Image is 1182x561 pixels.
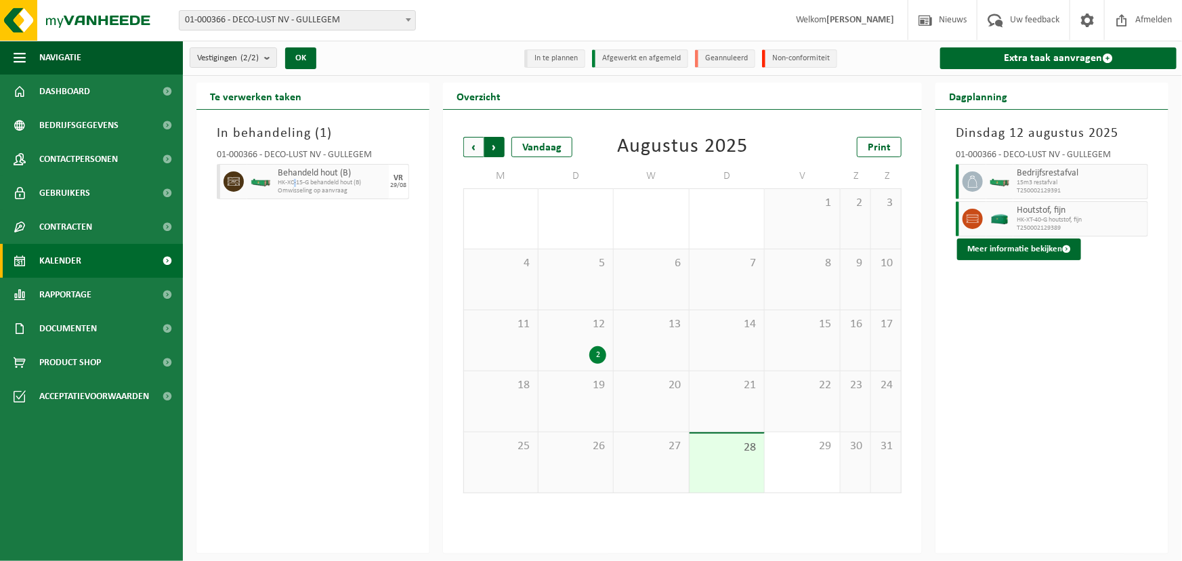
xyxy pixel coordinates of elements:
[696,256,757,271] span: 7
[278,179,385,187] span: HK-XC-15-G behandeld hout (B)
[695,49,755,68] li: Geannuleerd
[39,176,90,210] span: Gebruikers
[39,41,81,75] span: Navigatie
[545,317,606,332] span: 12
[878,256,894,271] span: 10
[762,49,837,68] li: Non-conformiteit
[545,256,606,271] span: 5
[878,378,894,393] span: 24
[180,11,415,30] span: 01-000366 - DECO-LUST NV - GULLEGEM
[471,317,531,332] span: 11
[878,439,894,454] span: 31
[471,256,531,271] span: 4
[990,177,1010,187] img: HK-XC-15-GN-00
[847,317,864,332] span: 16
[1017,205,1144,216] span: Houtstof, fijn
[841,164,871,188] td: Z
[847,439,864,454] span: 30
[39,108,119,142] span: Bedrijfsgegevens
[847,196,864,211] span: 2
[471,378,531,393] span: 18
[39,210,92,244] span: Contracten
[826,15,894,25] strong: [PERSON_NAME]
[217,123,409,144] h3: In behandeling ( )
[589,346,606,364] div: 2
[511,137,572,157] div: Vandaag
[935,83,1021,109] h2: Dagplanning
[197,48,259,68] span: Vestigingen
[39,75,90,108] span: Dashboard
[696,378,757,393] span: 21
[320,127,327,140] span: 1
[545,439,606,454] span: 26
[278,168,385,179] span: Behandeld hout (B)
[620,378,681,393] span: 20
[39,312,97,346] span: Documenten
[1017,216,1144,224] span: HK-XT-40-G houtstof, fijn
[620,256,681,271] span: 6
[179,10,416,30] span: 01-000366 - DECO-LUST NV - GULLEGEM
[614,164,689,188] td: W
[847,256,864,271] span: 9
[390,182,406,189] div: 29/08
[847,378,864,393] span: 23
[1017,168,1144,179] span: Bedrijfsrestafval
[539,164,614,188] td: D
[765,164,840,188] td: V
[956,123,1148,144] h3: Dinsdag 12 augustus 2025
[772,378,832,393] span: 22
[696,440,757,455] span: 28
[285,47,316,69] button: OK
[617,137,748,157] div: Augustus 2025
[871,164,902,188] td: Z
[592,49,688,68] li: Afgewerkt en afgemeld
[39,346,101,379] span: Product Shop
[394,174,403,182] div: VR
[772,196,832,211] span: 1
[690,164,765,188] td: D
[240,54,259,62] count: (2/2)
[1017,179,1144,187] span: 15m3 restafval
[990,214,1010,224] img: HK-XT-40-GN-00
[1017,187,1144,195] span: T250002129391
[443,83,514,109] h2: Overzicht
[957,238,1081,260] button: Meer informatie bekijken
[251,177,271,187] img: HK-XC-15-GN-00
[39,379,149,413] span: Acceptatievoorwaarden
[620,439,681,454] span: 27
[471,439,531,454] span: 25
[878,317,894,332] span: 17
[696,317,757,332] span: 14
[956,150,1148,164] div: 01-000366 - DECO-LUST NV - GULLEGEM
[772,439,832,454] span: 29
[39,142,118,176] span: Contactpersonen
[196,83,315,109] h2: Te verwerken taken
[1017,224,1144,232] span: T250002129389
[190,47,277,68] button: Vestigingen(2/2)
[278,187,385,195] span: Omwisseling op aanvraag
[545,378,606,393] span: 19
[940,47,1177,69] a: Extra taak aanvragen
[39,278,91,312] span: Rapportage
[39,244,81,278] span: Kalender
[772,317,832,332] span: 15
[620,317,681,332] span: 13
[878,196,894,211] span: 3
[772,256,832,271] span: 8
[524,49,585,68] li: In te plannen
[217,150,409,164] div: 01-000366 - DECO-LUST NV - GULLEGEM
[868,142,891,153] span: Print
[484,137,505,157] span: Volgende
[857,137,902,157] a: Print
[463,164,539,188] td: M
[463,137,484,157] span: Vorige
